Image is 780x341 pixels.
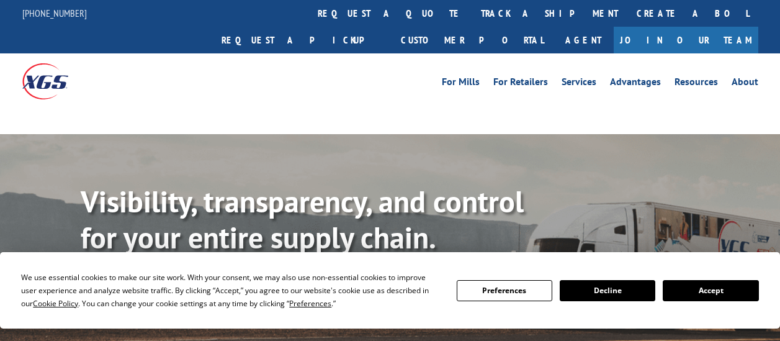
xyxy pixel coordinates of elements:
span: Cookie Policy [33,298,78,309]
a: [PHONE_NUMBER] [22,7,87,19]
a: Request a pickup [212,27,392,53]
a: Resources [675,77,718,91]
a: For Mills [442,77,480,91]
a: Customer Portal [392,27,553,53]
a: Services [562,77,596,91]
a: About [732,77,758,91]
button: Accept [663,280,758,301]
a: Join Our Team [614,27,758,53]
button: Decline [560,280,655,301]
a: Advantages [610,77,661,91]
button: Preferences [457,280,552,301]
a: Agent [553,27,614,53]
b: Visibility, transparency, and control for your entire supply chain. [81,182,524,257]
span: Preferences [289,298,331,309]
div: We use essential cookies to make our site work. With your consent, we may also use non-essential ... [21,271,441,310]
a: For Retailers [493,77,548,91]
